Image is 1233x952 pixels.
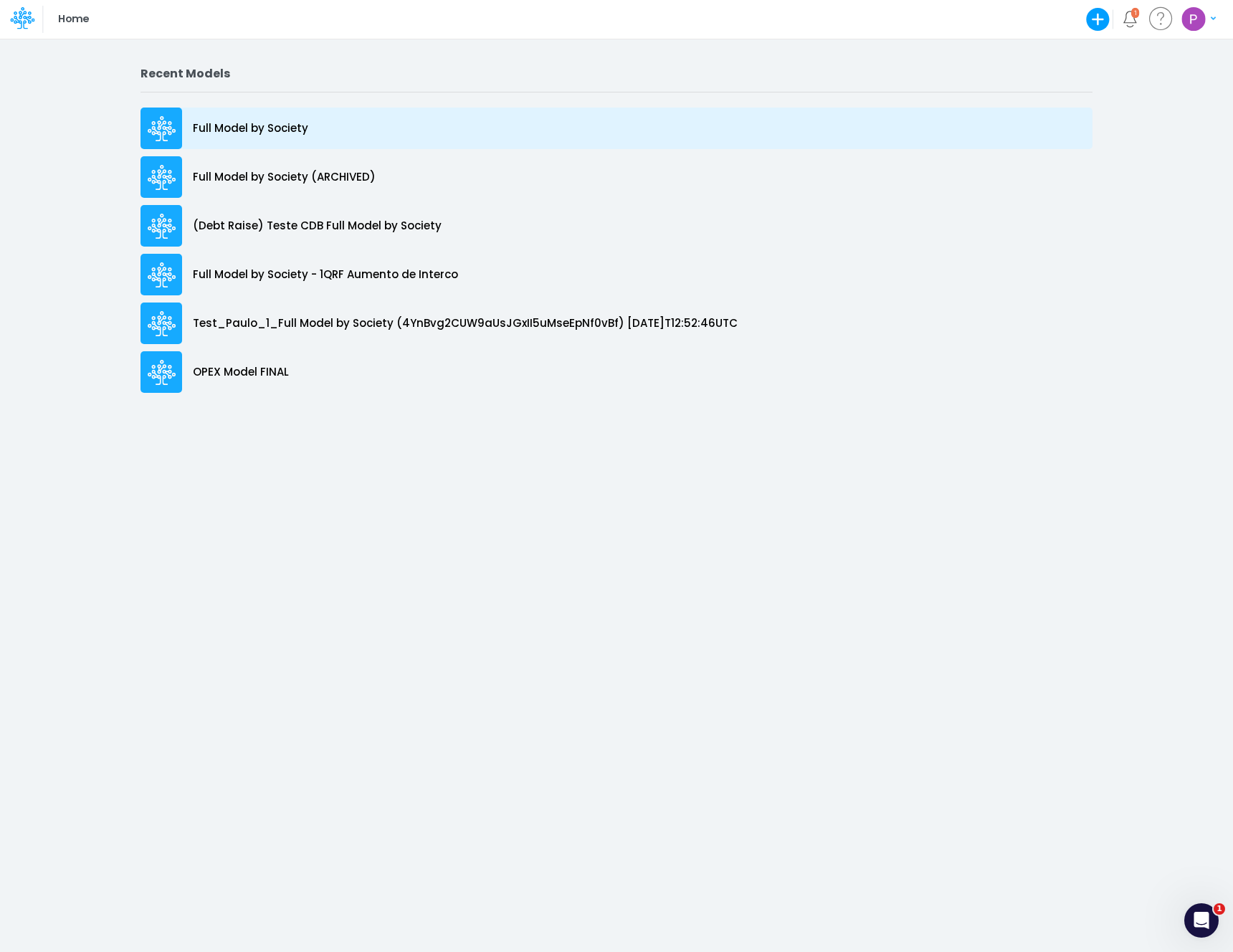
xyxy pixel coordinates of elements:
[141,67,1092,80] h2: Recent Models
[1184,903,1219,938] iframe: Intercom live chat
[141,299,1092,348] a: Test_Paulo_1_Full Model by Society (4YnBvg2CUW9aUsJGxII5uMseEpNf0vBf) [DATE]T12:52:46UTC
[193,120,308,137] p: Full Model by Society
[1214,903,1225,915] span: 1
[193,218,442,234] p: (Debt Raise) Teste CDB Full Model by Society
[58,11,89,27] p: Home
[1134,9,1137,16] div: 1 unread items
[193,364,289,381] p: OPEX Model FINAL
[141,348,1092,396] a: OPEX Model FINAL
[193,169,376,186] p: Full Model by Society (ARCHIVED)
[141,104,1092,153] a: Full Model by Society
[141,153,1092,201] a: Full Model by Society (ARCHIVED)
[193,267,458,283] p: Full Model by Society - 1QRF Aumento de Interco
[141,250,1092,299] a: Full Model by Society - 1QRF Aumento de Interco
[141,201,1092,250] a: (Debt Raise) Teste CDB Full Model by Society
[193,315,738,332] p: Test_Paulo_1_Full Model by Society (4YnBvg2CUW9aUsJGxII5uMseEpNf0vBf) [DATE]T12:52:46UTC
[1122,11,1138,27] a: Notifications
